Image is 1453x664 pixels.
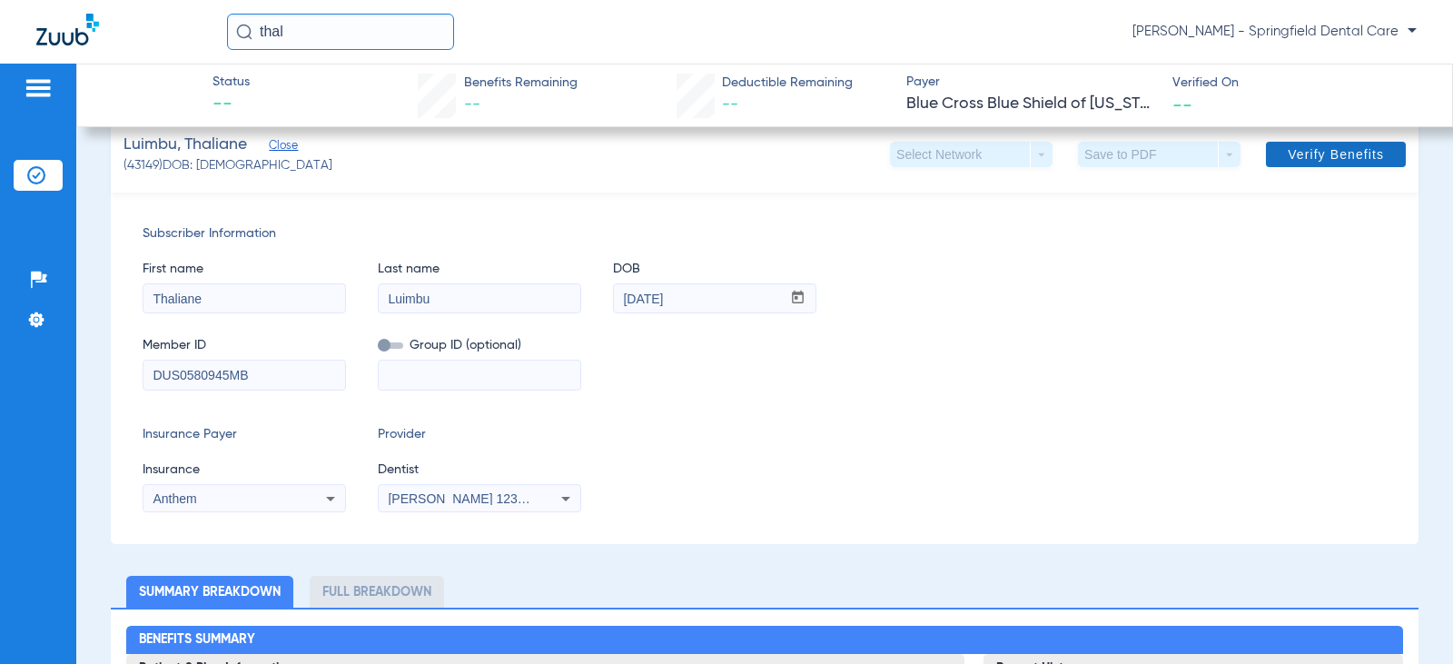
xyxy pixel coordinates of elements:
[378,461,581,480] span: Dentist
[1172,74,1423,93] span: Verified On
[143,336,346,355] span: Member ID
[126,576,293,608] li: Summary Breakdown
[906,93,1157,115] span: Blue Cross Blue Shield of [US_STATE]
[722,74,853,93] span: Deductible Remaining
[213,73,250,92] span: Status
[1132,23,1417,41] span: [PERSON_NAME] - Springfield Dental Care
[1288,147,1384,162] span: Verify Benefits
[378,260,581,279] span: Last name
[126,626,1402,655] h2: Benefits Summary
[464,74,578,93] span: Benefits Remaining
[124,134,247,156] span: Luimbu, Thaliane
[464,96,480,113] span: --
[378,336,581,355] span: Group ID (optional)
[24,77,53,99] img: hamburger-icon
[1266,142,1406,167] button: Verify Benefits
[780,284,815,313] button: Open calendar
[153,491,196,506] span: Anthem
[143,260,346,279] span: First name
[613,260,816,279] span: DOB
[143,224,1387,243] span: Subscriber Information
[124,156,332,175] span: (43149) DOB: [DEMOGRAPHIC_DATA]
[143,425,346,444] span: Insurance Payer
[1172,94,1192,114] span: --
[236,24,252,40] img: Search Icon
[378,425,581,444] span: Provider
[722,96,738,113] span: --
[36,14,99,45] img: Zuub Logo
[269,139,285,156] span: Close
[227,14,454,50] input: Search for patients
[906,73,1157,92] span: Payer
[310,576,444,608] li: Full Breakdown
[213,93,250,118] span: --
[143,461,346,480] span: Insurance
[388,491,567,506] span: [PERSON_NAME] 1235410028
